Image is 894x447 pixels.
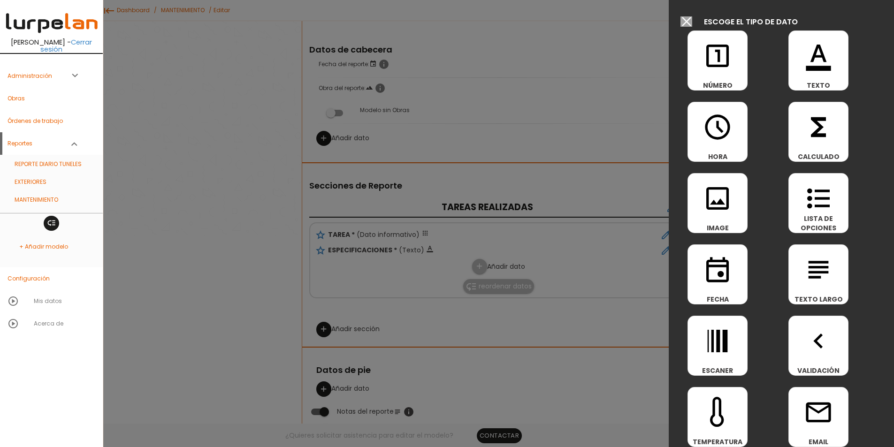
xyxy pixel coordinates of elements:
[703,112,733,142] i: access_time
[803,41,833,71] i: format_color_text
[789,366,848,375] span: VALIDACIÓN
[789,81,848,90] span: TEXTO
[789,437,848,447] span: EMAIL
[688,81,747,90] span: NÚMERO
[688,366,747,375] span: ESCANER
[803,397,833,427] i: email
[803,183,833,213] i: format_list_bulleted
[688,152,747,161] span: HORA
[703,183,733,213] i: image
[803,112,833,142] i: functions
[688,223,747,233] span: IMAGE
[688,295,747,304] span: FECHA
[703,326,733,356] i: line_weight
[789,295,848,304] span: TEXTO LARGO
[688,437,747,447] span: TEMPERATURA
[703,255,733,285] i: event
[703,41,733,71] i: looks_one
[789,152,848,161] span: CALCULADO
[789,214,848,233] span: LISTA DE OPCIONES
[704,18,798,26] h2: ESCOGE EL TIPO DE DATO
[803,326,833,356] i: navigate_before
[803,255,833,285] i: subject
